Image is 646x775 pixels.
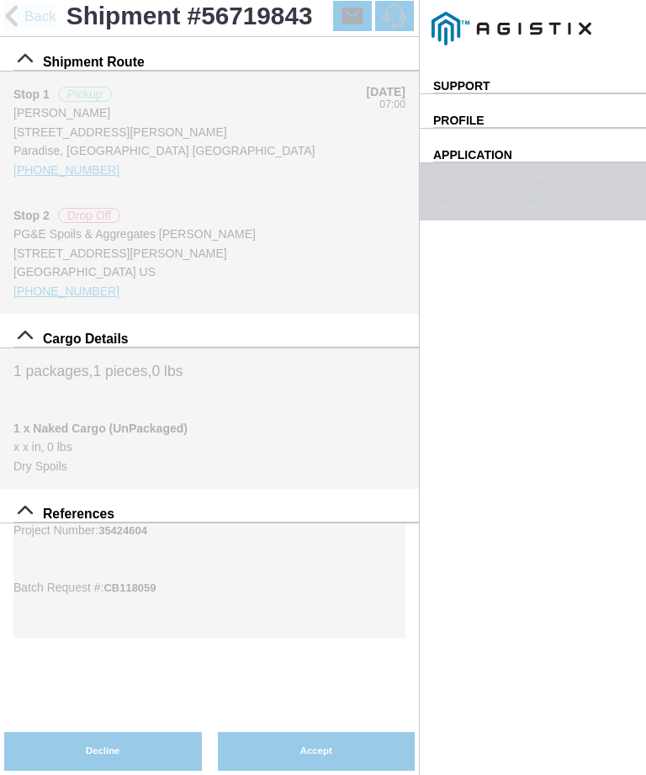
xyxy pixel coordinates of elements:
[43,55,145,70] span: Shipment Route
[420,60,646,94] ion-list-header: Support
[420,94,646,129] ion-list-header: Profile
[420,129,646,163] ion-list-header: Application
[43,507,114,522] span: References
[43,332,129,347] span: Cargo Details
